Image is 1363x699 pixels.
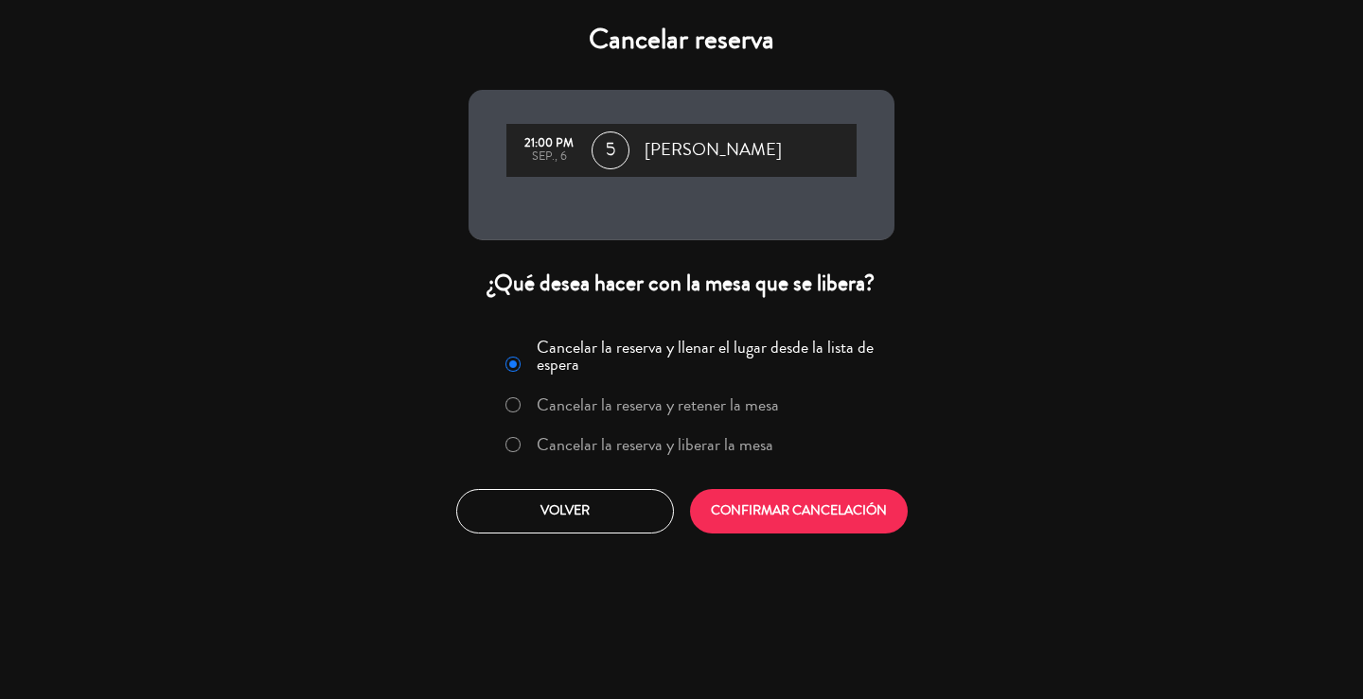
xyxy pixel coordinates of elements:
div: sep., 6 [516,150,582,164]
span: 5 [592,131,629,169]
div: 21:00 PM [516,137,582,150]
div: ¿Qué desea hacer con la mesa que se libera? [469,269,894,298]
label: Cancelar la reserva y retener la mesa [537,396,779,413]
button: Volver [456,489,674,533]
span: [PERSON_NAME] [645,136,782,165]
label: Cancelar la reserva y liberar la mesa [537,436,773,453]
h4: Cancelar reserva [469,23,894,57]
button: CONFIRMAR CANCELACIÓN [690,489,908,533]
label: Cancelar la reserva y llenar el lugar desde la lista de espera [537,339,883,373]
